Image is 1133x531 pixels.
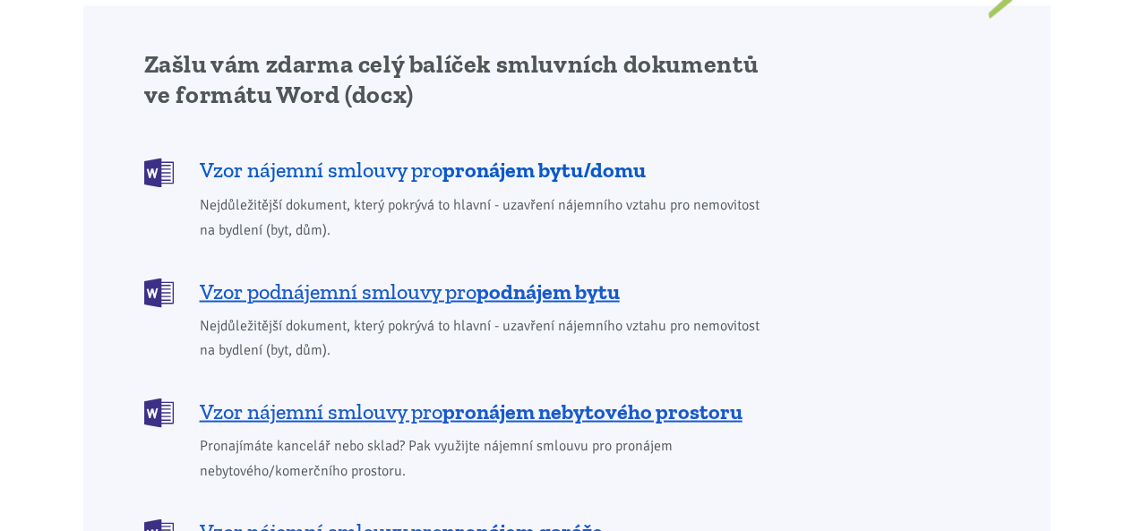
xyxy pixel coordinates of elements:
[200,193,772,242] span: Nejdůležitější dokument, který pokrývá to hlavní - uzavření nájemního vztahu pro nemovitost na by...
[144,276,772,305] a: Vzor podnájemní smlouvy propodnájem bytu
[144,398,174,427] img: DOCX (Word)
[200,397,742,425] span: Vzor nájemní smlouvy pro
[200,277,620,305] span: Vzor podnájemní smlouvy pro
[144,278,174,307] img: DOCX (Word)
[200,313,772,362] span: Nejdůležitější dokument, který pokrývá to hlavní - uzavření nájemního vztahu pro nemovitost na by...
[144,396,772,425] a: Vzor nájemní smlouvy propronájem nebytového prostoru
[476,278,620,304] b: podnájem bytu
[144,158,174,187] img: DOCX (Word)
[200,433,772,482] span: Pronajímáte kancelář nebo sklad? Pak využijte nájemní smlouvu pro pronájem nebytového/komerčního ...
[200,156,646,184] span: Vzor nájemní smlouvy pro
[442,398,742,424] b: pronájem nebytového prostoru
[144,156,772,185] a: Vzor nájemní smlouvy propronájem bytu/domu
[144,49,772,110] h2: Zašlu vám zdarma celý balíček smluvních dokumentů ve formátu Word (docx)
[442,157,646,183] b: pronájem bytu/domu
